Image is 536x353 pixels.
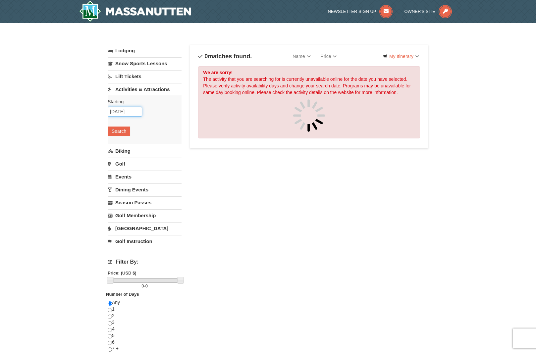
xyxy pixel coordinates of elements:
img: Massanutten Resort Logo [79,1,191,22]
label: Starting [108,98,177,105]
a: Newsletter Sign Up [328,9,393,14]
span: 0 [145,283,148,288]
a: My Itinerary [379,51,423,61]
a: Events [108,171,182,183]
a: Activities & Attractions [108,83,182,95]
a: Golf [108,158,182,170]
button: Search [108,126,130,136]
a: Dining Events [108,183,182,196]
a: Lift Tickets [108,70,182,82]
span: Newsletter Sign Up [328,9,376,14]
h4: matches found. [198,53,252,60]
strong: Price: (USD $) [108,271,136,276]
span: 0 [141,283,144,288]
a: Lodging [108,45,182,57]
div: The activity that you are searching for is currently unavailable online for the date you have sel... [198,66,420,138]
label: - [108,283,182,289]
a: Name [288,50,315,63]
a: Golf Membership [108,209,182,222]
a: Golf Instruction [108,235,182,247]
a: Season Passes [108,196,182,209]
span: Owner's Site [404,9,436,14]
strong: Number of Days [106,292,139,297]
span: 0 [204,53,208,60]
h4: Filter By: [108,259,182,265]
a: Snow Sports Lessons [108,57,182,70]
a: [GEOGRAPHIC_DATA] [108,222,182,234]
a: Massanutten Resort [79,1,191,22]
a: Price [316,50,342,63]
a: Owner's Site [404,9,452,14]
a: Biking [108,145,182,157]
strong: We are sorry! [203,70,233,75]
img: spinner.gif [293,99,326,132]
